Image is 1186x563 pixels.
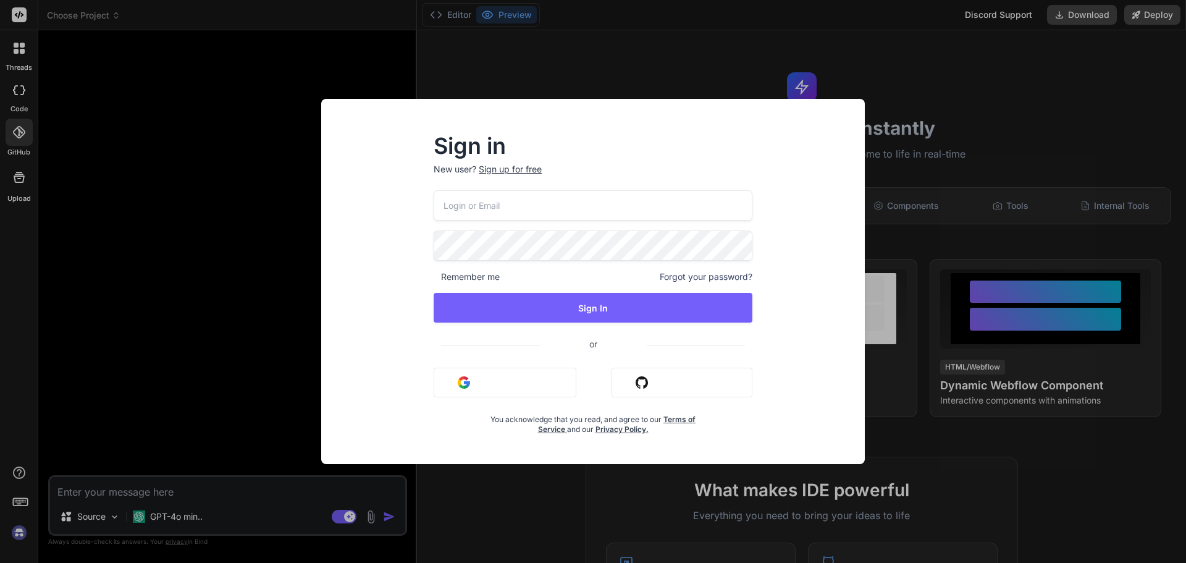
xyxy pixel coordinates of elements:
[538,415,696,434] a: Terms of Service
[479,163,542,176] div: Sign up for free
[458,376,470,389] img: google
[660,271,752,283] span: Forgot your password?
[434,190,752,221] input: Login or Email
[612,368,752,397] button: Sign in with Github
[636,376,648,389] img: github
[434,293,752,323] button: Sign In
[434,368,576,397] button: Sign in with Google
[434,136,752,156] h2: Sign in
[434,163,752,190] p: New user?
[540,329,647,359] span: or
[487,407,699,434] div: You acknowledge that you read, and agree to our and our
[595,425,649,434] a: Privacy Policy.
[434,271,500,283] span: Remember me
